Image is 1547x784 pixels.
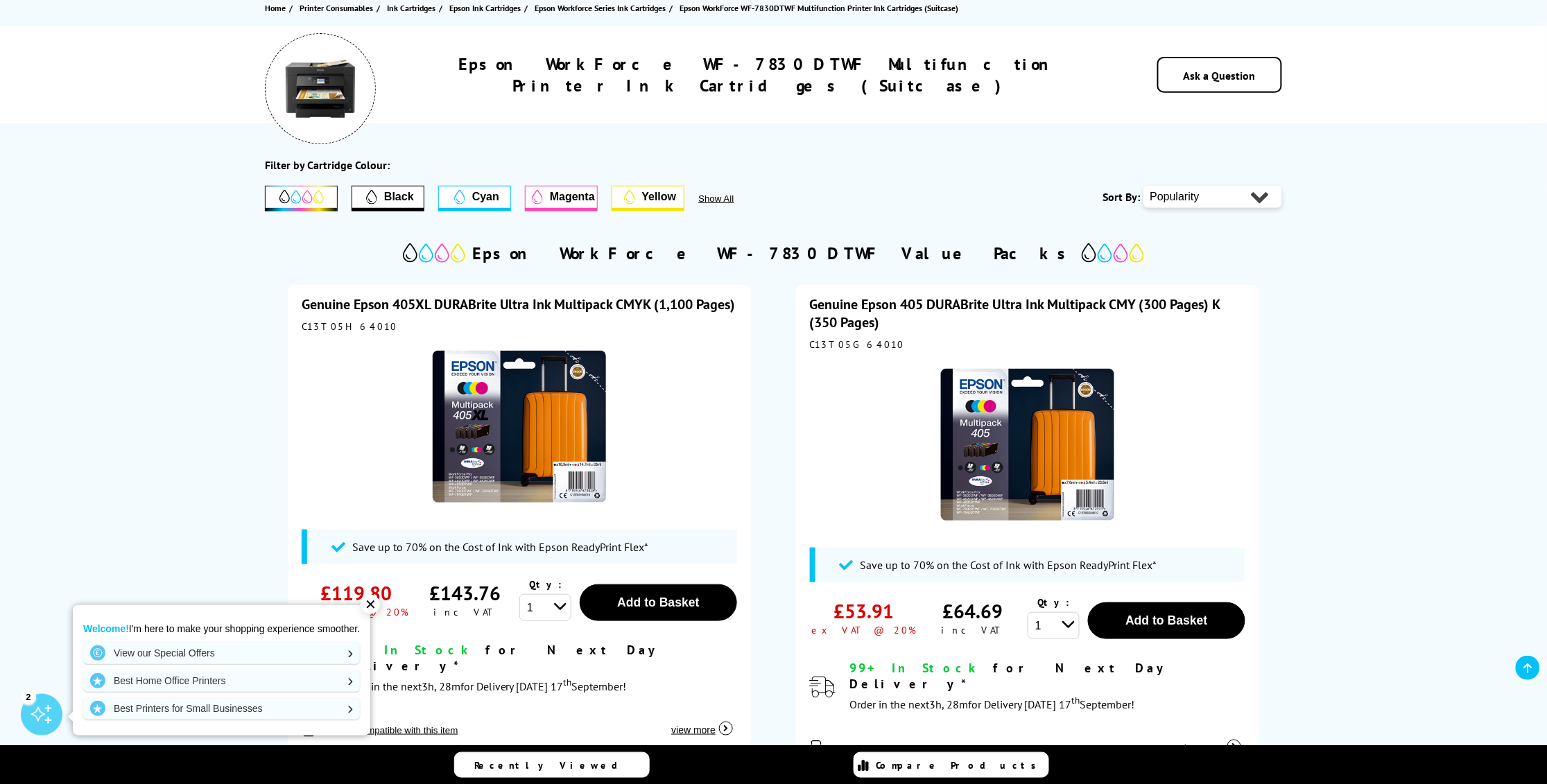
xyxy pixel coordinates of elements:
[352,540,649,554] span: Save up to 70% on the Cost of Ink with Epson ReadyPrint Flex*
[680,3,958,13] span: Epson WorkForce WF-7830DTWF Multifunction Printer Ink Cartridges (Suitcase)
[1088,602,1245,639] button: Add to Basket
[429,580,501,606] div: £143.76
[1103,190,1141,204] span: Sort By:
[1125,613,1207,627] span: Add to Basket
[535,1,666,15] span: Epson Workforce Series Ink Cartridges
[454,752,650,778] a: Recently Viewed
[433,340,606,513] img: Epson 405XL DURABrite Ultra Ink Multipack CMYK (1,100 Pages)
[387,1,439,15] a: Ink Cartridges
[1175,728,1245,754] button: view more
[861,558,1157,572] span: Save up to 70% on the Cost of Ink with Epson ReadyPrint Flex*
[302,295,736,313] a: Genuine Epson 405XL DURABrite Ultra Ink Multipack CMYK (1,100 Pages)
[475,759,632,772] span: Recently Viewed
[698,193,771,204] button: Show All
[564,677,572,689] sup: th
[286,54,355,123] img: Epson WorkForce WF-7830DTWF Multifunction Printer Ink Cartridges
[449,1,524,15] a: Epson Ink Cartridges
[1072,695,1080,707] sup: th
[1179,742,1224,753] span: view more
[300,1,377,15] a: Printer Consumables
[942,624,1005,636] div: inc VAT
[850,660,1170,692] span: for Next Day Delivery*
[827,742,971,754] button: Printers compatible with this item
[352,186,424,211] button: Filter by Black
[83,670,360,692] a: Best Home Office Printers
[472,191,499,203] span: Cyan
[265,158,390,172] div: Filter by Cartridge Colour:
[387,1,435,15] span: Ink Cartridges
[535,1,669,15] a: Epson Workforce Series Ink Cartridges
[930,697,969,711] span: 3h, 28m
[342,679,627,693] span: Order in the next for Delivery [DATE] 17 September!
[342,642,474,658] span: 99+ In Stock
[617,595,699,609] span: Add to Basket
[810,295,1220,331] a: Genuine Epson 405 DURABrite Ultra Ink Multipack CMY (300 Pages) K (350 Pages)
[1184,69,1256,82] a: Ask a Question
[342,642,737,697] div: modal_delivery
[422,679,460,693] span: 3h, 28m
[580,584,737,621] button: Add to Basket
[671,724,716,735] span: view more
[810,338,1245,351] div: C13T05G64010
[300,1,373,15] span: Printer Consumables
[83,642,360,664] a: View our Special Offers
[433,606,496,618] div: inc VAT
[342,642,662,674] span: for Next Day Delivery*
[812,624,917,636] div: ex VAT @ 20%
[850,660,982,676] span: 99+ In Stock
[21,689,36,704] div: 2
[302,320,737,333] div: C13T05H64010
[612,186,684,211] button: Yellow
[943,598,1003,624] div: £64.69
[265,1,289,15] a: Home
[417,53,1106,96] h1: Epson WorkForce WF-7830DTWF Multifunction Printer Ink Cartridges (Suitcase)
[361,595,380,614] div: ✕
[550,191,595,203] span: Magenta
[834,598,895,624] div: £53.91
[529,578,562,591] span: Qty:
[384,191,414,203] span: Black
[941,358,1114,531] img: Epson 405 DURABrite Ultra Ink Multipack CMY (300 Pages) K (350 Pages)
[876,759,1044,772] span: Compare Products
[438,186,511,211] button: Cyan
[472,243,1075,264] h2: Epson WorkForce WF-7830DTWF Value Packs
[320,580,392,606] div: £119.80
[525,186,598,211] button: Magenta
[83,623,129,634] strong: Welcome!
[83,697,360,720] a: Best Printers for Small Businesses
[642,191,677,203] span: Yellow
[319,724,463,736] button: Printers compatible with this item
[83,622,360,635] p: I'm here to make your shopping experience smoother.
[850,697,1135,711] span: Order in the next for Delivery [DATE] 17 September!
[854,752,1049,778] a: Compare Products
[1037,596,1070,609] span: Qty:
[667,710,737,736] button: view more
[850,660,1245,715] div: modal_delivery
[449,1,521,15] span: Epson Ink Cartridges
